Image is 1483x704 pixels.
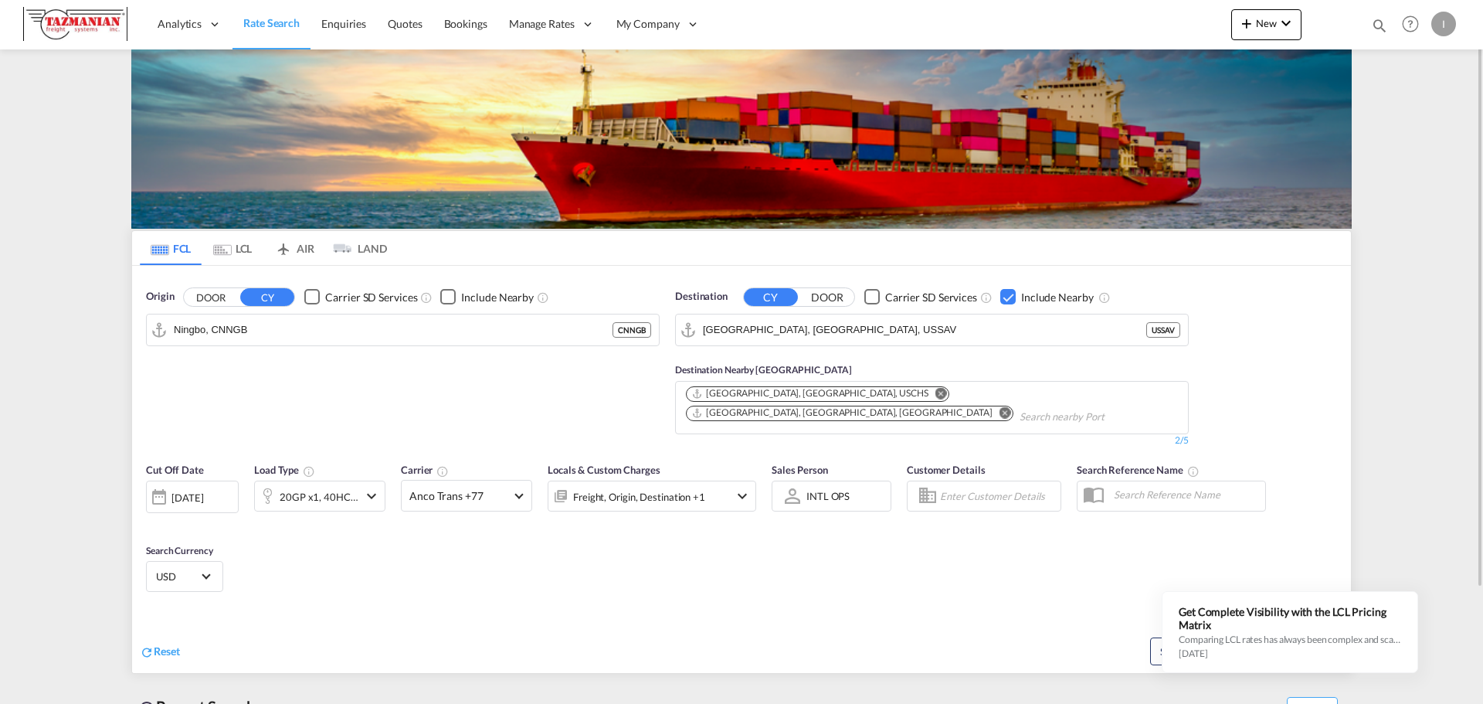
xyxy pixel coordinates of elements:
[171,491,203,505] div: [DATE]
[420,291,433,304] md-icon: Unchecked: Search for CY (Container Yard) services for all selected carriers.Checked : Search for...
[154,644,180,658] span: Reset
[254,481,385,512] div: 20GP x1 40HC x1icon-chevron-down
[907,464,985,476] span: Customer Details
[274,240,293,251] md-icon: icon-airplane
[401,464,449,476] span: Carrier
[1397,11,1424,37] span: Help
[1020,405,1166,430] input: Chips input.
[146,481,239,513] div: [DATE]
[885,290,977,305] div: Carrier SD Services
[263,231,325,265] md-tab-item: AIR
[388,17,422,30] span: Quotes
[409,488,510,504] span: Anco Trans +77
[147,315,659,345] md-input-container: Ningbo, CNNGB
[202,231,263,265] md-tab-item: LCL
[1277,14,1295,32] md-icon: icon-chevron-down
[616,16,680,32] span: My Company
[691,406,996,420] div: Press delete to remove this chip.
[146,512,158,532] md-datepicker: Select
[325,231,387,265] md-tab-item: LAND
[675,289,728,304] span: Destination
[243,16,300,29] span: Rate Search
[23,7,127,42] img: a292c8e082cb11ee87a80f50be6e15c3.JPG
[613,322,651,338] div: CNNGB
[925,387,949,403] button: Remove
[184,288,238,306] button: DOOR
[733,487,752,505] md-icon: icon-chevron-down
[1000,289,1094,305] md-checkbox: Checkbox No Ink
[321,17,366,30] span: Enquiries
[140,645,154,659] md-icon: icon-refresh
[325,290,417,305] div: Carrier SD Services
[691,387,932,400] div: Press delete to remove this chip.
[1098,291,1111,304] md-icon: Unchecked: Ignores neighbouring ports when fetching rates.Checked : Includes neighbouring ports w...
[303,465,315,478] md-icon: icon-information-outline
[461,290,534,305] div: Include Nearby
[140,231,387,265] md-pagination-wrapper: Use the left and right arrow keys to navigate between tabs
[140,644,180,661] div: icon-refreshReset
[864,289,977,305] md-checkbox: Checkbox No Ink
[548,464,660,476] span: Locals & Custom Charges
[131,49,1352,229] img: LCL+%26+FCL+BACKGROUND.png
[676,315,1188,345] md-input-container: Savannah, GA, USSAV
[548,481,756,512] div: Freight Origin Destination Factory Stuffingicon-chevron-down
[174,318,613,342] input: Search by Port
[146,464,204,476] span: Cut Off Date
[1397,11,1431,39] div: Help
[800,288,854,306] button: DOOR
[703,318,1146,342] input: Search by Port
[684,382,1180,430] md-chips-wrap: Chips container. Use arrow keys to select chips.
[691,387,928,400] div: Charleston, SC, USCHS
[772,464,828,476] span: Sales Person
[240,288,294,306] button: CY
[1431,12,1456,36] div: I
[304,289,417,305] md-checkbox: Checkbox No Ink
[806,490,850,502] div: INTL OPS
[675,364,851,376] span: Destination Nearby [GEOGRAPHIC_DATA]
[509,16,575,32] span: Manage Rates
[280,486,358,508] div: 20GP x1 40HC x1
[989,406,1013,422] button: Remove
[1146,322,1180,338] div: USSAV
[140,231,202,265] md-tab-item: FCL
[1187,465,1200,478] md-icon: Your search will be saved by the below given name
[573,486,705,508] div: Freight Origin Destination Factory Stuffing
[1021,290,1094,305] div: Include Nearby
[1371,17,1388,40] div: icon-magnify
[146,545,213,556] span: Search Currency
[156,570,199,583] span: USD
[154,565,215,587] md-select: Select Currency: $ USDUnited States Dollar
[1231,9,1301,40] button: icon-plus 400-fgNewicon-chevron-down
[362,487,381,505] md-icon: icon-chevron-down
[440,289,534,305] md-checkbox: Checkbox No Ink
[1371,17,1388,34] md-icon: icon-magnify
[158,16,202,32] span: Analytics
[744,288,798,306] button: CY
[1237,14,1256,32] md-icon: icon-plus 400-fg
[444,17,487,30] span: Bookings
[1150,638,1243,665] button: Note: By default Schedule search will only considerorigin ports, destination ports and cut off da...
[675,434,1189,447] div: 2/5
[146,289,174,304] span: Origin
[436,465,449,478] md-icon: The selected Trucker/Carrierwill be displayed in the rate results If the rates are from another f...
[1106,483,1265,506] input: Search Reference Name
[254,464,315,476] span: Load Type
[940,485,1056,508] input: Enter Customer Details
[805,485,862,508] md-select: Sales Person: INTL OPS
[1077,464,1200,476] span: Search Reference Name
[691,406,993,420] div: North Charleston, SC, USNTS
[1237,17,1295,29] span: New
[132,266,1351,673] div: Origin DOOR CY Checkbox No InkUnchecked: Search for CY (Container Yard) services for all selected...
[980,291,993,304] md-icon: Unchecked: Search for CY (Container Yard) services for all selected carriers.Checked : Search for...
[537,291,549,304] md-icon: Unchecked: Ignores neighbouring ports when fetching rates.Checked : Includes neighbouring ports w...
